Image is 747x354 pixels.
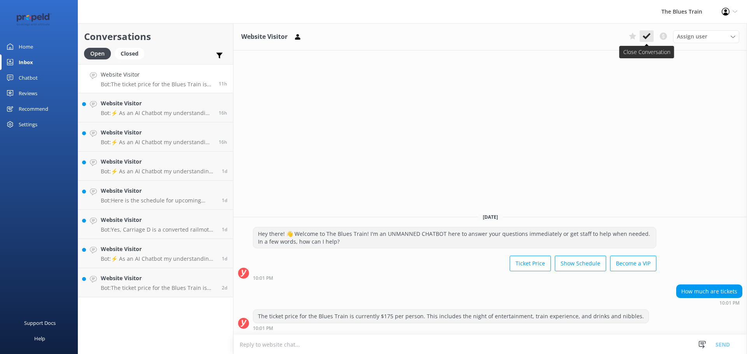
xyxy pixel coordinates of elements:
div: Help [34,331,45,346]
div: Open [84,48,111,59]
h4: Website Visitor [101,128,213,137]
span: Sep 28 2025 07:31am (UTC +10:00) Australia/Sydney [222,284,227,291]
div: The ticket price for the Blues Train is currently $175 per person. This includes the night of ent... [253,310,649,323]
span: Sep 29 2025 08:38am (UTC +10:00) Australia/Sydney [222,168,227,174]
h2: Conversations [84,29,227,44]
div: Closed [115,48,144,59]
span: [DATE] [478,214,503,220]
a: Website VisitorBot:⚡ As an AI Chatbot my understanding of some questions is limited. Please rephr... [78,152,233,181]
div: Chatbot [19,70,38,85]
div: Home [19,39,33,54]
h3: Website Visitor [241,32,288,42]
h4: Website Visitor [101,216,216,224]
a: Open [84,49,115,58]
div: Settings [19,117,37,132]
a: Website VisitorBot:Here is the schedule for upcoming Blues Train shows: - [DATE]: Saturdays on th... [78,181,233,210]
div: Inbox [19,54,33,70]
a: Website VisitorBot:⚡ As an AI Chatbot my understanding of some questions is limited. Please rephr... [78,239,233,268]
span: Sep 29 2025 10:01pm (UTC +10:00) Australia/Sydney [219,80,227,87]
div: Hey there! 👋 Welcome to The Blues Train! I'm an UNMANNED CHATBOT here to answer your questions im... [253,227,656,248]
a: Website VisitorBot:⚡ As an AI Chatbot my understanding of some questions is limited. Please rephr... [78,122,233,152]
h4: Website Visitor [101,99,213,108]
div: Assign User [673,30,739,43]
span: Assign user [677,32,707,41]
strong: 10:01 PM [253,326,273,331]
h4: Website Visitor [101,245,216,253]
h4: Website Visitor [101,70,213,79]
div: How much are tickets [677,285,742,298]
strong: 10:01 PM [719,301,740,305]
div: Support Docs [24,315,56,331]
span: Sep 28 2025 11:38am (UTC +10:00) Australia/Sydney [222,226,227,233]
span: Sep 28 2025 09:11am (UTC +10:00) Australia/Sydney [222,255,227,262]
strong: 10:01 PM [253,276,273,281]
a: Closed [115,49,148,58]
button: Show Schedule [555,256,606,271]
p: Bot: The ticket price for the Blues Train is currently $175 per person. This includes the night o... [101,81,213,88]
p: Bot: ⚡ As an AI Chatbot my understanding of some questions is limited. Please rephrase your quest... [101,255,216,262]
p: Bot: ⚡ As an AI Chatbot my understanding of some questions is limited. Please rephrase your quest... [101,139,213,146]
h4: Website Visitor [101,187,216,195]
a: Website VisitorBot:The ticket price for the Blues Train is currently $175 per person. This includ... [78,268,233,297]
button: Ticket Price [510,256,551,271]
span: Sep 29 2025 04:28pm (UTC +10:00) Australia/Sydney [219,110,227,116]
a: Website VisitorBot:The ticket price for the Blues Train is currently $175 per person. This includ... [78,64,233,93]
p: Bot: ⚡ As an AI Chatbot my understanding of some questions is limited. Please rephrase your quest... [101,168,216,175]
div: Reviews [19,85,37,101]
button: Become a VIP [610,256,656,271]
p: Bot: Here is the schedule for upcoming Blues Train shows: - [DATE]: Saturdays on the 4th, 11th, 1... [101,197,216,204]
a: Website VisitorBot:Yes, Carriage D is a converted railmotor dancing car with a stage and approxim... [78,210,233,239]
p: Bot: The ticket price for the Blues Train is currently $175 per person. This includes the night o... [101,284,216,291]
p: Bot: ⚡ As an AI Chatbot my understanding of some questions is limited. Please rephrase your quest... [101,110,213,117]
div: Sep 29 2025 10:01pm (UTC +10:00) Australia/Sydney [676,300,742,305]
span: Sep 29 2025 07:55am (UTC +10:00) Australia/Sydney [222,197,227,204]
div: Sep 29 2025 10:01pm (UTC +10:00) Australia/Sydney [253,325,649,331]
p: Bot: Yes, Carriage D is a converted railmotor dancing car with a stage and approximately 30 seats... [101,226,216,233]
div: Sep 29 2025 10:01pm (UTC +10:00) Australia/Sydney [253,275,656,281]
a: Website VisitorBot:⚡ As an AI Chatbot my understanding of some questions is limited. Please rephr... [78,93,233,122]
span: Sep 29 2025 04:09pm (UTC +10:00) Australia/Sydney [219,139,227,145]
h4: Website Visitor [101,157,216,166]
div: Recommend [19,101,48,117]
img: 12-1677471078.png [12,13,56,26]
h4: Website Visitor [101,274,216,283]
